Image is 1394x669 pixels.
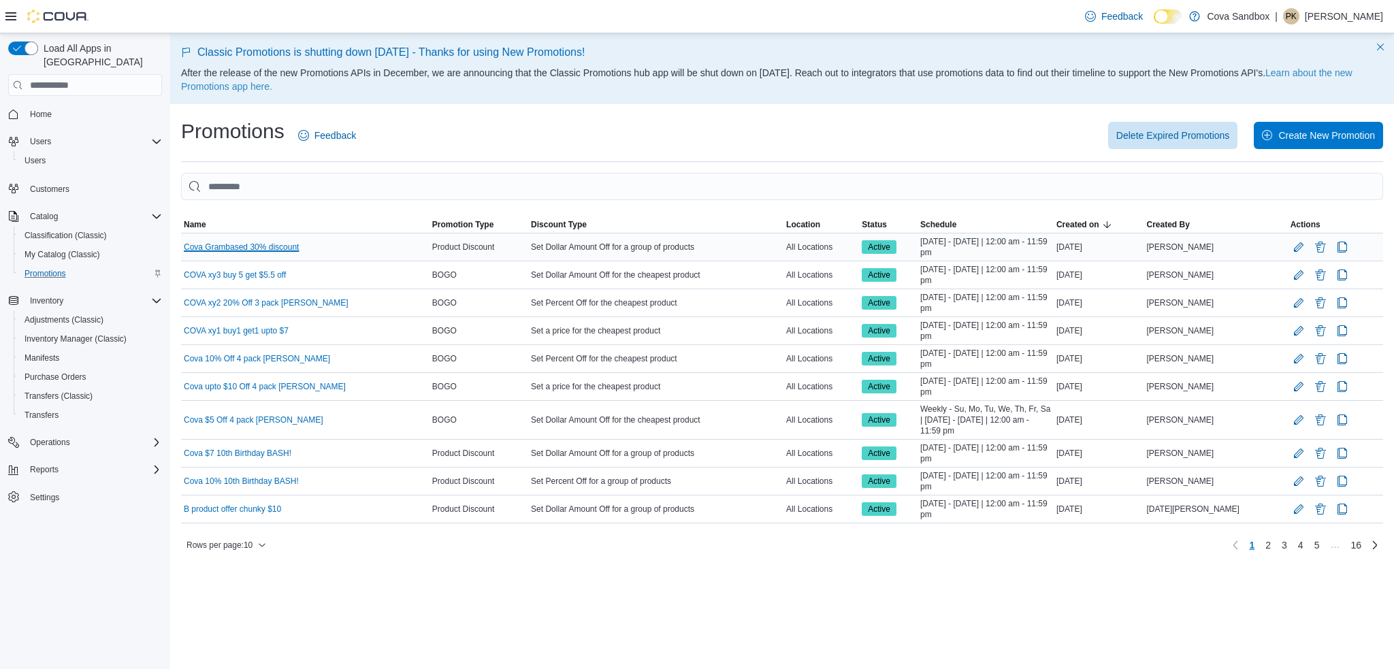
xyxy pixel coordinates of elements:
button: Operations [3,433,167,452]
div: Set Percent Off for the cheapest product [528,350,783,367]
span: Promotions [19,265,162,282]
span: Product Discount [432,504,494,515]
button: Settings [3,487,167,507]
span: Active [862,324,896,338]
span: Active [868,241,890,253]
span: Delete Expired Promotions [1116,129,1230,142]
a: COVA xy3 buy 5 get $5.5 off [184,270,286,280]
button: Delete Expired Promotions [1108,122,1238,149]
span: All Locations [786,476,832,487]
span: Operations [25,434,162,451]
span: [DATE] - [DATE] | 12:00 am - 11:59 pm [920,470,1051,492]
span: Transfers (Classic) [25,391,93,402]
a: Cova upto $10 Off 4 pack [PERSON_NAME] [184,381,346,392]
span: Reports [30,464,59,475]
span: Feedback [314,129,356,142]
button: Users [14,151,167,170]
span: Active [868,297,890,309]
span: [PERSON_NAME] [1146,325,1214,336]
button: Transfers (Classic) [14,387,167,406]
button: Delete Promotion [1312,501,1329,517]
a: COVA xy1 buy1 get1 upto $7 [184,325,289,336]
a: Customers [25,181,75,197]
a: My Catalog (Classic) [19,246,106,263]
a: Cova Grambased 30% discount [184,242,299,252]
button: Delete Promotion [1312,239,1329,255]
button: Name [181,216,429,233]
button: Schedule [918,216,1054,233]
div: [DATE] [1054,501,1144,517]
span: Active [868,353,890,365]
span: Active [868,447,890,459]
button: Rows per page:10 [181,537,272,553]
p: [PERSON_NAME] [1305,8,1383,25]
a: Classification (Classic) [19,227,112,244]
a: B product offer chunky $10 [184,504,281,515]
p: | [1275,8,1278,25]
span: Users [25,155,46,166]
span: 3 [1282,538,1287,552]
a: COVA xy2 20% Off 3 pack [PERSON_NAME] [184,297,348,308]
a: Feedback [293,122,361,149]
a: Adjustments (Classic) [19,312,109,328]
span: Manifests [19,350,162,366]
span: Transfers [19,407,162,423]
span: Catalog [30,211,58,222]
button: Delete Promotion [1312,295,1329,311]
a: Next page [1367,537,1383,553]
a: Transfers [19,407,64,423]
button: Clone Promotion [1334,501,1350,517]
span: Active [868,414,890,426]
span: Created on [1056,219,1099,230]
span: 5 [1314,538,1320,552]
span: Name [184,219,206,230]
span: Active [862,413,896,427]
span: Dark Mode [1154,24,1154,25]
span: 4 [1298,538,1303,552]
span: Inventory Manager (Classic) [19,331,162,347]
button: Create New Promotion [1254,122,1383,149]
button: Clone Promotion [1334,239,1350,255]
button: Home [3,104,167,124]
img: Cova [27,10,88,23]
button: Delete Promotion [1312,445,1329,461]
span: Promotion Type [432,219,493,230]
span: BOGO [432,325,457,336]
button: Clone Promotion [1334,445,1350,461]
span: Feedback [1101,10,1143,23]
span: Active [868,269,890,281]
span: Active [862,502,896,516]
div: Set Percent Off for a group of products [528,473,783,489]
span: Manifests [25,353,59,363]
span: Active [862,240,896,254]
div: Set Dollar Amount Off for a group of products [528,239,783,255]
button: Clone Promotion [1334,473,1350,489]
span: Inventory [25,293,162,309]
span: Active [862,352,896,365]
button: Manifests [14,348,167,368]
span: Adjustments (Classic) [25,314,103,325]
div: [DATE] [1054,350,1144,367]
span: [DATE] - [DATE] | 12:00 am - 11:59 pm [920,376,1051,397]
button: Inventory Manager (Classic) [14,329,167,348]
button: Inventory [3,291,167,310]
span: Customers [25,180,162,197]
span: Reports [25,461,162,478]
a: Page 2 of 16 [1260,534,1276,556]
span: Home [25,105,162,123]
span: [DATE] - [DATE] | 12:00 am - 11:59 pm [920,236,1051,258]
span: BOGO [432,381,457,392]
button: Delete Promotion [1312,267,1329,283]
button: Edit Promotion [1291,295,1307,311]
a: Settings [25,489,65,506]
a: Cova $5 Off 4 pack [PERSON_NAME] [184,414,323,425]
span: Settings [30,492,59,503]
a: Cova $7 10th Birthday BASH! [184,448,291,459]
span: My Catalog (Classic) [25,249,100,260]
a: Transfers (Classic) [19,388,98,404]
button: Page 1 of 16 [1244,534,1260,556]
a: Cova 10% Off 4 pack [PERSON_NAME] [184,353,330,364]
span: [DATE] - [DATE] | 12:00 am - 11:59 pm [920,264,1051,286]
button: Promotion Type [429,216,528,233]
button: Location [783,216,859,233]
